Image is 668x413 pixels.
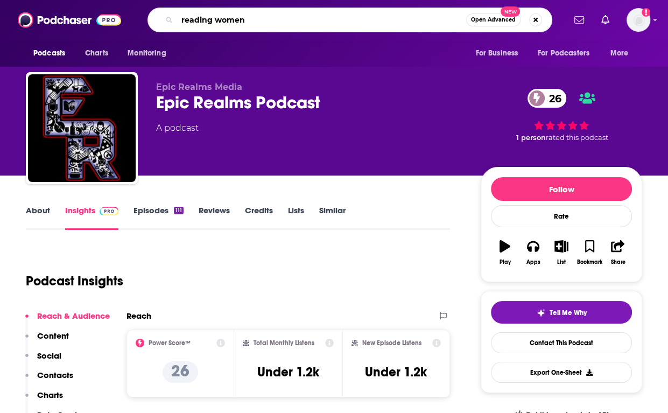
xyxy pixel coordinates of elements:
[288,205,304,230] a: Lists
[491,301,632,324] button: tell me why sparkleTell Me Why
[547,233,575,272] button: List
[627,8,650,32] span: Logged in as BKusilek
[528,89,567,108] a: 26
[37,390,63,400] p: Charts
[25,390,63,410] button: Charts
[199,205,230,230] a: Reviews
[538,46,589,61] span: For Podcasters
[362,339,421,347] h2: New Episode Listens
[610,259,625,265] div: Share
[26,273,123,289] h1: Podcast Insights
[25,311,110,331] button: Reach & Audience
[604,233,632,272] button: Share
[319,205,346,230] a: Similar
[149,339,191,347] h2: Power Score™
[577,259,602,265] div: Bookmark
[526,259,540,265] div: Apps
[156,122,199,135] div: A podcast
[177,11,466,29] input: Search podcasts, credits, & more...
[603,43,642,64] button: open menu
[597,11,614,29] a: Show notifications dropdown
[174,207,184,214] div: 111
[546,134,608,142] span: rated this podcast
[26,43,79,64] button: open menu
[133,205,184,230] a: Episodes111
[26,205,50,230] a: About
[627,8,650,32] img: User Profile
[25,351,61,370] button: Social
[25,370,73,390] button: Contacts
[466,13,521,26] button: Open AdvancedNew
[25,331,69,351] button: Content
[471,17,516,23] span: Open Advanced
[37,370,73,380] p: Contacts
[28,74,136,182] img: Epic Realms Podcast
[491,177,632,201] button: Follow
[642,8,650,17] svg: Add a profile image
[33,46,65,61] span: Podcasts
[37,351,61,361] p: Social
[570,11,588,29] a: Show notifications dropdown
[557,259,566,265] div: List
[519,233,547,272] button: Apps
[475,46,518,61] span: For Business
[18,10,121,30] img: Podchaser - Follow, Share and Rate Podcasts
[610,46,629,61] span: More
[575,233,603,272] button: Bookmark
[538,89,567,108] span: 26
[491,362,632,383] button: Export One-Sheet
[491,233,519,272] button: Play
[550,309,587,317] span: Tell Me Why
[627,8,650,32] button: Show profile menu
[481,82,642,149] div: 26 1 personrated this podcast
[501,6,520,17] span: New
[500,259,511,265] div: Play
[147,8,552,32] div: Search podcasts, credits, & more...
[531,43,605,64] button: open menu
[156,82,242,92] span: Epic Realms Media
[257,364,319,380] h3: Under 1.2k
[100,207,118,215] img: Podchaser Pro
[491,205,632,227] div: Rate
[37,311,110,321] p: Reach & Audience
[254,339,314,347] h2: Total Monthly Listens
[365,364,427,380] h3: Under 1.2k
[37,331,69,341] p: Content
[516,134,546,142] span: 1 person
[537,309,545,317] img: tell me why sparkle
[65,205,118,230] a: InsightsPodchaser Pro
[468,43,531,64] button: open menu
[126,311,151,321] h2: Reach
[120,43,180,64] button: open menu
[163,361,198,383] p: 26
[491,332,632,353] a: Contact This Podcast
[85,46,108,61] span: Charts
[78,43,115,64] a: Charts
[128,46,166,61] span: Monitoring
[245,205,273,230] a: Credits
